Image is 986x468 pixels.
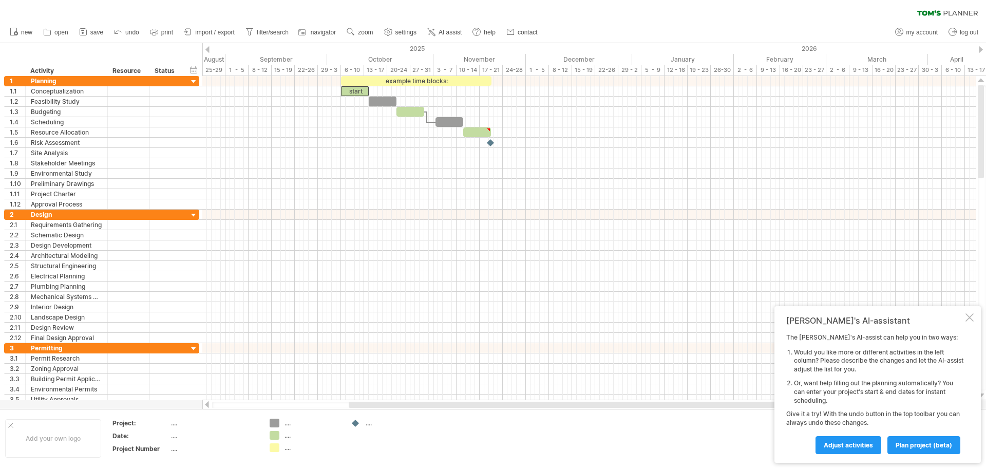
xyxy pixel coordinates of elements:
[10,292,25,302] div: 2.8
[803,65,826,76] div: 23 - 27
[410,65,433,76] div: 27 - 31
[10,179,25,189] div: 1.10
[21,29,32,36] span: new
[31,158,102,168] div: Stakeholder Meetings
[5,419,101,458] div: Add your own logo
[10,97,25,106] div: 1.2
[341,65,364,76] div: 6 - 10
[171,419,257,427] div: ....
[425,26,465,39] a: AI assist
[10,138,25,147] div: 1.6
[195,29,235,36] span: import / export
[549,65,572,76] div: 8 - 12
[112,419,169,427] div: Project:
[10,127,25,137] div: 1.5
[147,26,176,39] a: print
[31,138,102,147] div: Risk Assessment
[10,158,25,168] div: 1.8
[54,29,68,36] span: open
[10,199,25,209] div: 1.12
[780,65,803,76] div: 16 - 20
[171,432,257,440] div: ....
[572,65,595,76] div: 15 - 19
[31,230,102,240] div: Schematic Design
[786,333,963,454] div: The [PERSON_NAME]'s AI-assist can help you in two ways: Give it a try! With the undo button in th...
[41,26,71,39] a: open
[366,419,422,427] div: ....
[503,65,526,76] div: 24-28
[31,271,102,281] div: Electrical Planning
[31,261,102,271] div: Structural Engineering
[433,54,526,65] div: November 2025
[10,148,25,158] div: 1.7
[341,86,369,96] div: start
[272,65,295,76] div: 15 - 19
[31,210,102,219] div: Design
[665,65,688,76] div: 12 - 16
[518,29,538,36] span: contact
[327,54,433,65] div: October 2025
[344,26,376,39] a: zoom
[10,333,25,343] div: 2.12
[10,189,25,199] div: 1.11
[30,66,102,76] div: Activity
[31,364,102,373] div: Zoning Approval
[794,348,963,374] li: Would you like more or different activities in the left column? Please describe the changes and l...
[10,240,25,250] div: 2.3
[341,76,491,86] div: example time blocks:
[919,65,942,76] div: 30 - 3
[297,26,339,39] a: navigator
[31,107,102,117] div: Budgeting
[457,65,480,76] div: 10 - 14
[225,65,249,76] div: 1 - 5
[243,26,292,39] a: filter/search
[470,26,499,39] a: help
[484,29,496,36] span: help
[31,395,102,404] div: Utility Approvals
[893,26,941,39] a: my account
[31,220,102,230] div: Requirements Gathering
[285,431,340,440] div: ....
[31,374,102,384] div: Building Permit Application
[31,179,102,189] div: Preliminary Drawings
[433,65,457,76] div: 3 - 7
[10,271,25,281] div: 2.6
[10,220,25,230] div: 2.1
[10,384,25,394] div: 3.4
[125,29,139,36] span: undo
[387,65,410,76] div: 20-24
[786,315,963,326] div: [PERSON_NAME]'s AI-assistant
[249,65,272,76] div: 8 - 12
[31,353,102,363] div: Permit Research
[10,107,25,117] div: 1.3
[31,240,102,250] div: Design Development
[10,353,25,363] div: 3.1
[364,65,387,76] div: 13 - 17
[946,26,981,39] a: log out
[31,189,102,199] div: Project Charter
[960,29,978,36] span: log out
[10,251,25,260] div: 2.4
[873,65,896,76] div: 16 - 20
[31,148,102,158] div: Site Analysis
[112,444,169,453] div: Project Number
[10,323,25,332] div: 2.11
[295,65,318,76] div: 22-26
[395,29,416,36] span: settings
[90,29,103,36] span: save
[31,312,102,322] div: Landscape Design
[10,86,25,96] div: 1.1
[10,76,25,86] div: 1
[734,54,826,65] div: February 2026
[10,117,25,127] div: 1.4
[906,29,938,36] span: my account
[257,29,289,36] span: filter/search
[10,395,25,404] div: 3.5
[285,419,340,427] div: ....
[688,65,711,76] div: 19 - 23
[31,292,102,302] div: Mechanical Systems Design
[896,441,952,449] span: plan project (beta)
[10,230,25,240] div: 2.2
[711,65,734,76] div: 26-30
[632,54,734,65] div: January 2026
